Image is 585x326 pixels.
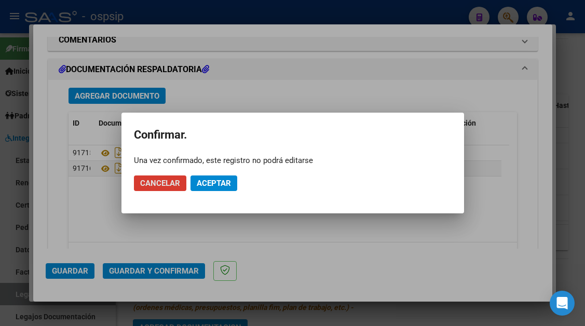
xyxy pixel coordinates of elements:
div: Una vez confirmado, este registro no podrá editarse [134,155,452,166]
button: Aceptar [191,175,237,191]
button: Cancelar [134,175,186,191]
span: Cancelar [140,179,180,188]
span: Aceptar [197,179,231,188]
h2: Confirmar. [134,125,452,145]
div: Open Intercom Messenger [550,291,575,316]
